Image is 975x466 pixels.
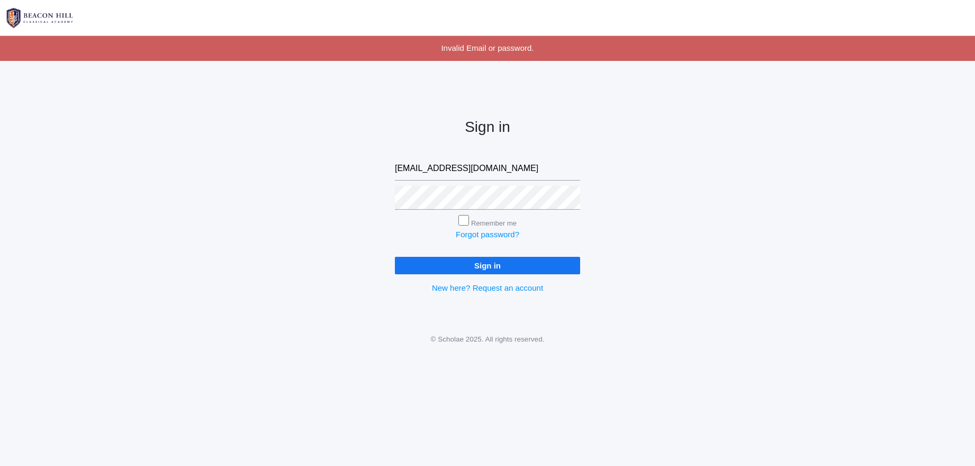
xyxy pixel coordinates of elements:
a: Forgot password? [456,230,519,239]
a: New here? Request an account [432,283,543,292]
input: Email address [395,157,580,181]
label: Remember me [471,219,517,227]
h2: Sign in [395,119,580,136]
input: Sign in [395,257,580,274]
